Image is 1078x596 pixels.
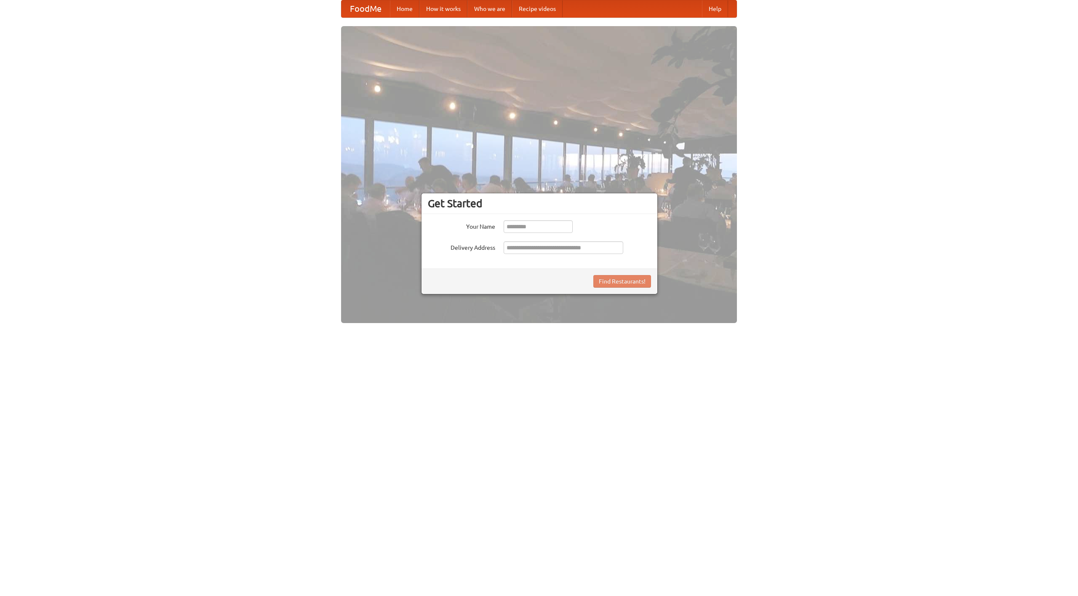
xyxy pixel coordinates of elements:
a: Who we are [467,0,512,17]
a: Recipe videos [512,0,563,17]
a: How it works [419,0,467,17]
button: Find Restaurants! [593,275,651,288]
a: FoodMe [342,0,390,17]
a: Help [702,0,728,17]
h3: Get Started [428,197,651,210]
label: Your Name [428,220,495,231]
a: Home [390,0,419,17]
label: Delivery Address [428,241,495,252]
